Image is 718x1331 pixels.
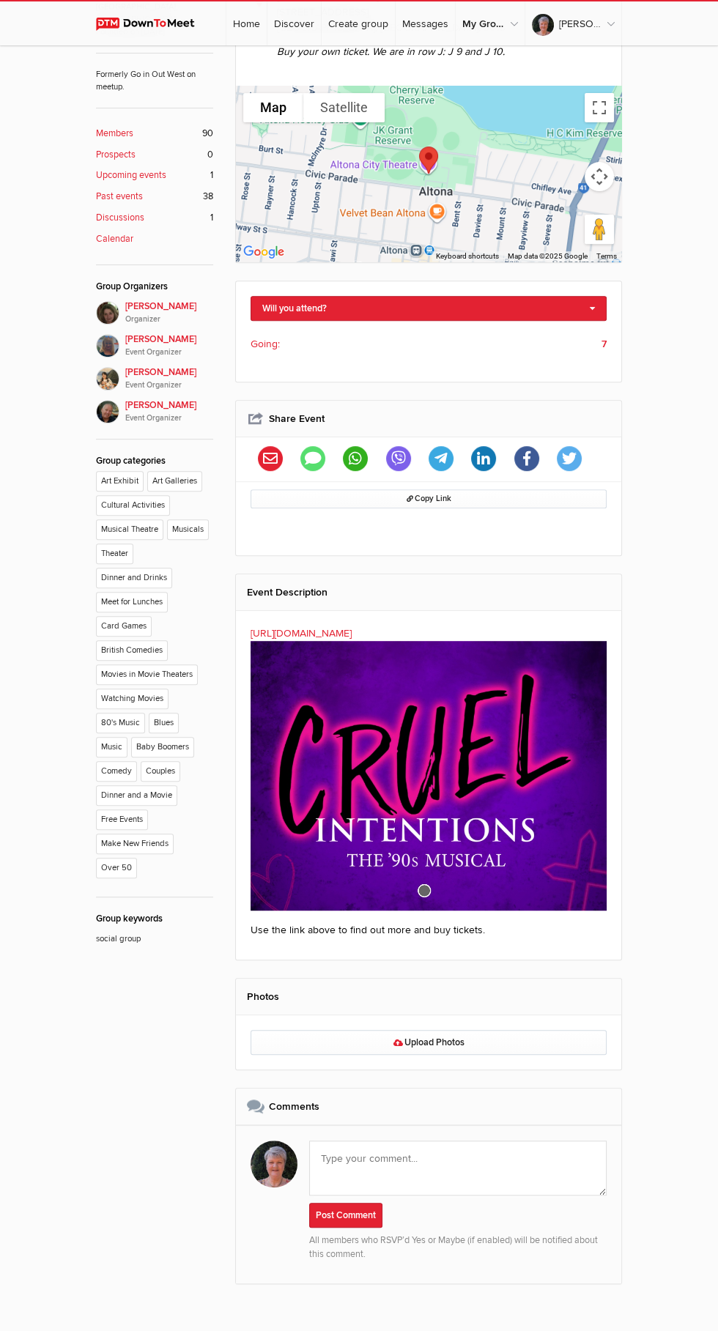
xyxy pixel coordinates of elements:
[96,211,213,225] a: Discussions 1
[596,252,617,260] a: Terms (opens in new tab)
[125,366,213,391] span: [PERSON_NAME]
[247,1089,610,1124] h2: Comments
[456,1,525,45] a: My Groups
[251,296,607,321] a: Will you attend?
[251,1030,607,1055] a: Upload Photos
[247,401,610,437] h2: Share Event
[251,922,607,938] p: Use the link above to find out more and buy tickets.
[96,925,213,945] p: social group
[96,391,213,424] a: [PERSON_NAME]Event Organizer
[243,93,303,122] button: Show street map
[96,301,213,325] a: [PERSON_NAME]Organizer
[96,454,213,468] div: Group categories
[96,912,213,926] div: Group keywords
[125,314,213,325] i: Organizer
[247,574,610,610] h2: Event Description
[96,325,213,358] a: [PERSON_NAME]Event Organizer
[125,300,213,325] span: [PERSON_NAME]
[251,627,352,639] a: [URL][DOMAIN_NAME]
[96,168,166,182] b: Upcoming events
[96,367,119,390] img: Helen Bertuna
[207,148,213,162] span: 0
[96,18,208,31] img: DownToMeet
[125,412,213,424] i: Event Organizer
[96,400,119,423] img: Dale S.
[125,346,213,358] i: Event Organizer
[396,1,455,45] a: Messages
[585,215,614,244] button: Drag Pegman onto the map to open Street View
[96,280,213,294] div: Group Organizers
[226,1,267,45] a: Home
[96,148,213,162] a: Prospects 0
[602,336,607,352] b: 7
[251,489,607,508] button: Copy Link
[125,333,213,358] span: [PERSON_NAME]
[525,1,621,45] a: [PERSON_NAME]
[277,35,607,59] span: Buy your own ticket. We are in row J: J 9 and J 10.
[436,251,499,262] button: Keyboard shortcuts
[210,168,213,182] span: 1
[96,334,119,357] img: Adriana
[96,211,144,225] b: Discussions
[96,358,213,391] a: [PERSON_NAME]Event Organizer
[240,242,288,262] img: Google
[267,1,321,45] a: Discover
[96,148,136,162] b: Prospects
[240,242,288,262] a: Open this area in Google Maps (opens a new window)
[203,190,213,204] span: 38
[202,127,213,141] span: 90
[96,53,213,93] span: Formerly Go in Out West on meetup.
[585,93,614,122] button: Toggle fullscreen view
[96,127,133,141] b: Members
[96,127,213,141] a: Members 90
[96,190,213,204] a: Past events 38
[96,232,213,246] a: Calendar
[309,1203,382,1228] button: Post Comment
[96,190,143,204] b: Past events
[247,990,279,1003] a: Photos
[508,252,588,260] span: Map data ©2025 Google
[309,1234,607,1261] p: All members who RSVP’d Yes or Maybe (if enabled) will be notified about this comment.
[96,301,119,325] img: Mashelle
[303,93,385,122] button: Show satellite imagery
[585,162,614,191] button: Map camera controls
[125,398,213,424] span: [PERSON_NAME]
[96,232,133,246] b: Calendar
[96,168,213,182] a: Upcoming events 1
[125,379,213,391] i: Event Organizer
[322,1,395,45] a: Create group
[407,494,451,503] span: Copy Link
[251,336,280,352] span: Going:
[210,211,213,225] span: 1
